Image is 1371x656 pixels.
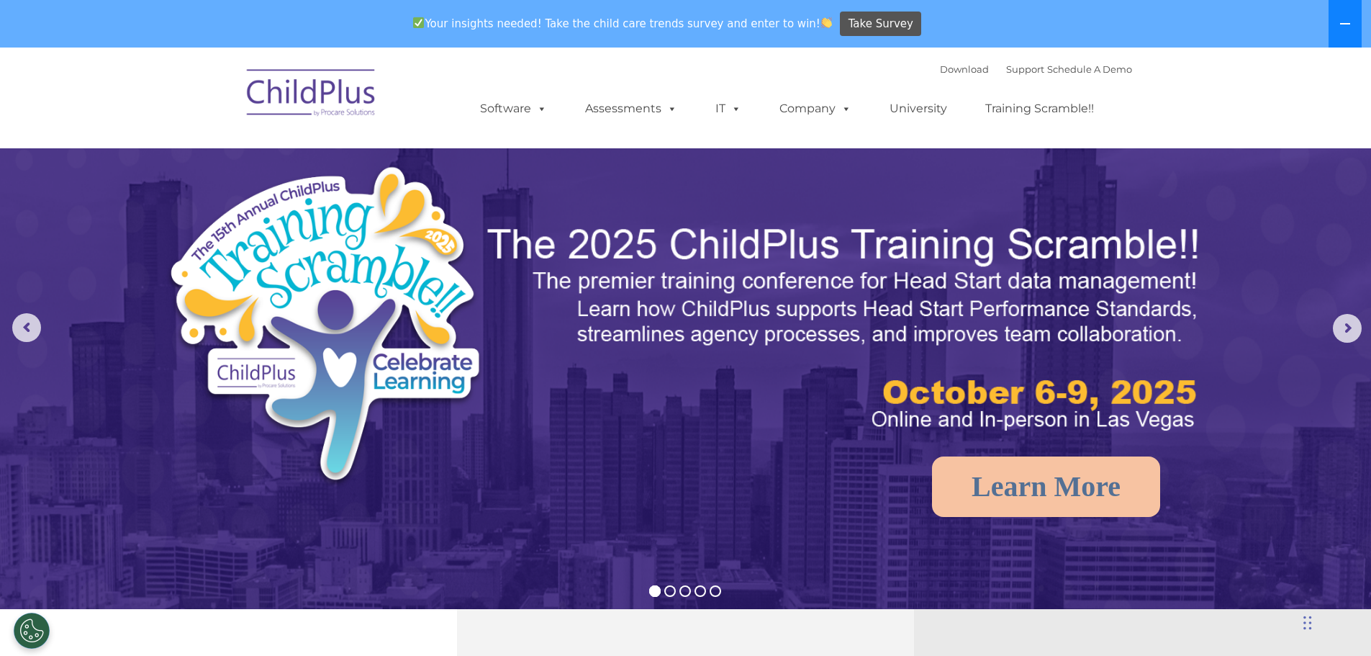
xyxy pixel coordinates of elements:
span: Take Survey [849,12,913,37]
a: Take Survey [840,12,921,37]
a: Company [765,94,866,123]
a: Assessments [571,94,692,123]
a: University [875,94,961,123]
a: Learn More [932,457,1160,517]
a: Software [466,94,561,123]
div: Drag [1303,601,1312,644]
span: Phone number [200,154,261,165]
img: ✅ [413,17,424,28]
a: Training Scramble!! [971,94,1108,123]
span: Your insights needed! Take the child care trends survey and enter to win! [407,9,838,37]
font: | [940,63,1132,75]
button: Cookies Settings [14,613,50,649]
a: Download [940,63,989,75]
a: Schedule A Demo [1047,63,1132,75]
img: 👏 [821,17,832,28]
span: Last name [200,95,244,106]
a: Support [1006,63,1044,75]
img: ChildPlus by Procare Solutions [240,59,384,131]
a: IT [701,94,756,123]
iframe: Chat Widget [1136,500,1371,656]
